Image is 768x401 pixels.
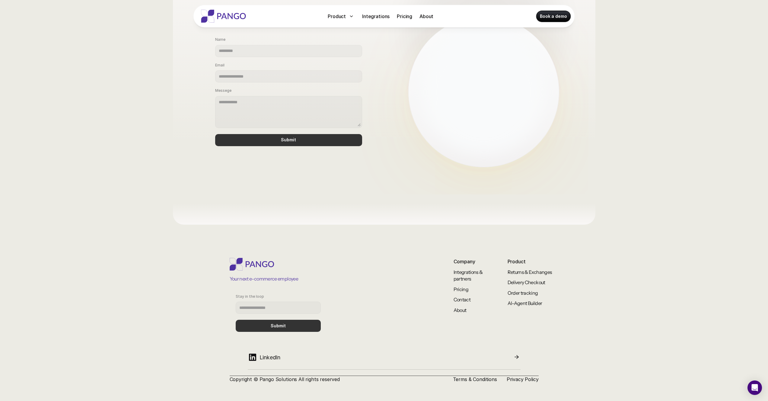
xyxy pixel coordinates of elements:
[454,258,487,265] p: Company
[215,45,362,57] input: Name
[747,380,762,395] div: Open Intercom Messenger
[454,307,467,313] a: About
[419,13,433,20] p: About
[281,137,296,143] p: Submit
[454,297,471,303] a: Contact
[230,376,443,383] p: Copyright © Pango Solutions All rights reserved
[236,302,321,314] input: Stay in the loop
[215,88,231,93] p: Messege
[215,70,362,82] input: Email
[507,376,539,382] a: Privacy Policy
[508,290,538,296] a: Order tracking
[397,13,412,20] p: Pricing
[417,11,436,21] a: About
[454,286,469,292] a: Pricing
[236,320,321,332] button: Submit
[508,300,542,306] a: AI-Agent Builder
[360,11,392,21] a: Integrations
[508,279,545,285] a: Delivery Checkout
[394,11,415,21] a: Pricing
[215,134,362,146] button: Submit
[215,63,225,67] p: Email
[215,37,225,42] p: Name
[536,11,570,22] a: Book a demo
[271,323,286,329] p: Submit
[230,275,298,282] p: Your next e-commerce employee
[540,13,567,19] p: Book a demo
[508,258,556,265] p: Product
[248,350,521,370] a: LinkedIn
[236,294,264,299] p: Stay in the loop
[215,96,362,128] textarea: Messege
[260,353,281,361] p: LinkedIn
[328,13,346,20] p: Product
[453,376,497,382] a: Terms & Conditions
[454,269,483,282] a: Integrations & partners
[362,13,390,20] p: Integrations
[508,269,552,275] a: Returns & Exchanges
